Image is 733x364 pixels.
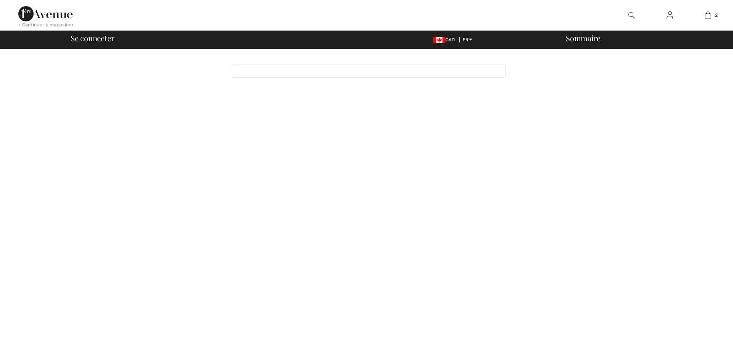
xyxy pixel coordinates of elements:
a: 2 [689,11,727,20]
div: < Continuer à magasiner [18,21,74,28]
div: Sommaire [557,34,728,42]
img: Canadian Dollar [433,37,446,43]
img: Mon panier [705,11,711,20]
span: FR [463,37,472,42]
a: Se connecter [660,11,679,20]
span: 2 [715,12,718,19]
span: CAD [433,37,458,42]
img: Mes infos [667,11,673,20]
img: 1ère Avenue [18,6,73,21]
img: recherche [628,11,635,20]
span: Se connecter [71,34,114,42]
